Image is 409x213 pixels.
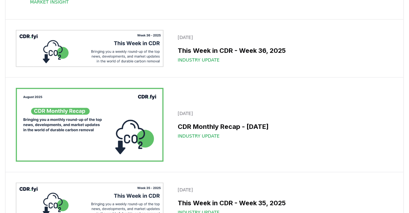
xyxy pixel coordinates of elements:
img: This Week in CDR - Week 36, 2025 blog post image [16,30,164,67]
a: [DATE]CDR Monthly Recap - [DATE]Industry Update [174,106,393,143]
span: Industry Update [178,133,220,139]
img: CDR Monthly Recap - August 2025 blog post image [16,88,164,162]
h3: This Week in CDR - Week 36, 2025 [178,46,389,55]
a: [DATE]This Week in CDR - Week 36, 2025Industry Update [174,30,393,67]
p: [DATE] [178,187,389,193]
h3: This Week in CDR - Week 35, 2025 [178,198,389,208]
span: Industry Update [178,57,220,63]
h3: CDR Monthly Recap - [DATE] [178,122,389,131]
p: [DATE] [178,34,389,41]
p: [DATE] [178,110,389,117]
